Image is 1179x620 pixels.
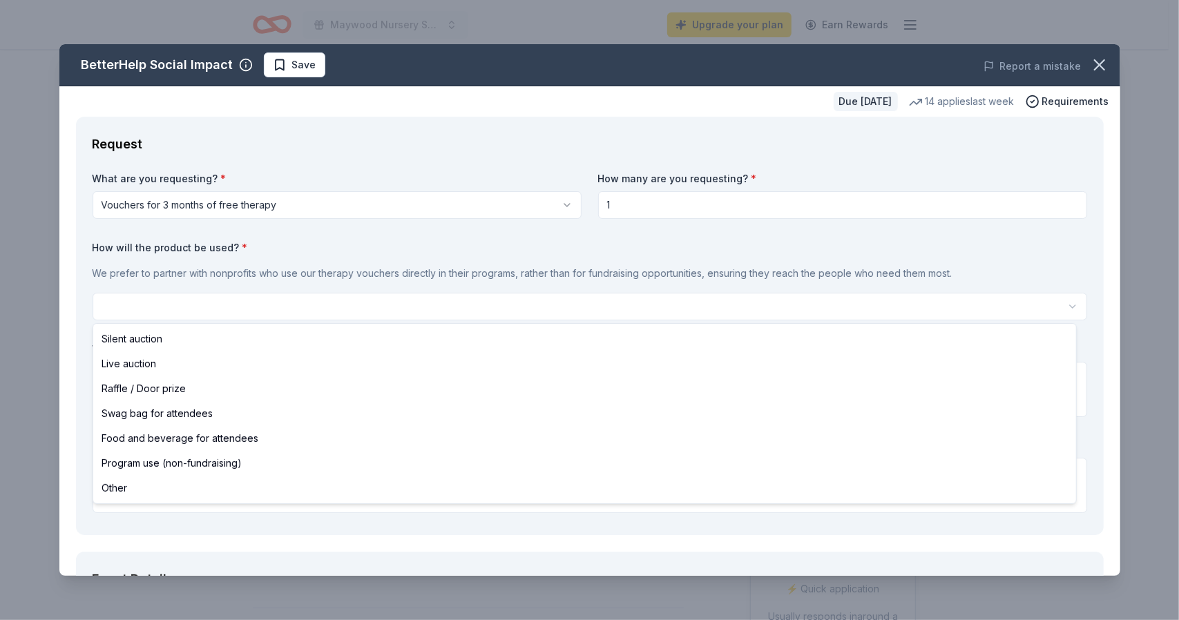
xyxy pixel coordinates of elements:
span: Swag bag for attendees [102,405,213,422]
span: Silent auction [102,331,162,347]
span: Live auction [102,356,156,372]
span: Raffle / Door prize [102,380,186,397]
span: Other [102,480,127,496]
span: Maywood Nursery School Tricky Tray [330,17,441,33]
span: Program use (non-fundraising) [102,455,242,472]
span: Food and beverage for attendees [102,430,258,447]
